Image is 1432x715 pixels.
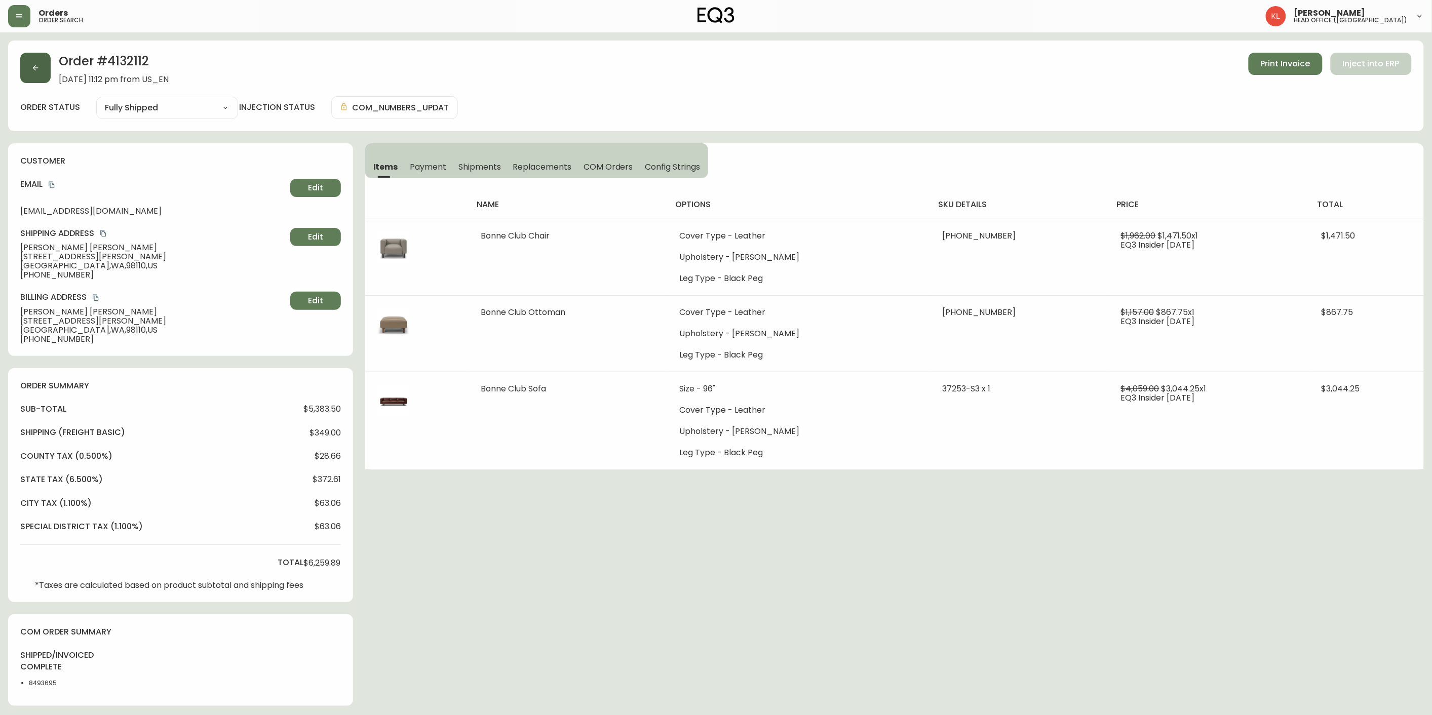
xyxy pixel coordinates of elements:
li: Upholstery - [PERSON_NAME] [679,253,918,262]
span: $3,044.25 [1322,383,1360,394]
span: Print Invoice [1261,58,1310,69]
h4: county tax (0.500%) [20,451,112,462]
h5: order search [38,17,83,23]
h4: special district tax (1.100%) [20,521,143,532]
span: COM Orders [584,162,633,172]
h4: Shipping ( Freight Basic ) [20,427,125,438]
label: order status [20,102,80,113]
img: 8edb7386-8f8e-49d2-a752-4c6bd098919cOptional[Bonne-Club-Chair-Grey-Leather.jpg].jpg [377,231,410,264]
span: $63.06 [315,499,341,508]
li: Leg Type - Black Peg [679,448,918,457]
h4: com order summary [20,626,341,638]
span: Bonne Club Sofa [481,383,546,394]
span: [GEOGRAPHIC_DATA] , WA , 98110 , US [20,326,286,335]
li: Size - 96" [679,384,918,393]
span: $5,383.50 [303,405,341,414]
h4: sku details [939,199,1101,210]
li: Upholstery - [PERSON_NAME] [679,427,918,436]
span: $867.75 x 1 [1156,306,1195,318]
h5: head office ([GEOGRAPHIC_DATA]) [1294,17,1408,23]
h4: sub-total [20,404,66,415]
img: logo [698,7,735,23]
h4: price [1117,199,1301,210]
span: [PHONE_NUMBER] [20,335,286,344]
span: Replacements [513,162,571,172]
span: 37253-S3 x 1 [943,383,991,394]
li: Cover Type - Leather [679,308,918,317]
h4: total [278,557,303,568]
button: Edit [290,292,341,310]
span: $1,471.50 [1322,230,1356,242]
h4: city tax (1.100%) [20,498,92,509]
span: [PERSON_NAME] [PERSON_NAME] [20,243,286,252]
span: [PERSON_NAME] [1294,9,1366,17]
button: Edit [290,179,341,197]
button: copy [91,293,101,303]
span: [STREET_ADDRESS][PERSON_NAME] [20,316,286,326]
h4: customer [20,155,341,167]
span: Edit [308,182,323,193]
h2: Order # 4132112 [59,53,169,75]
h4: order summary [20,380,341,391]
li: 8493695 [29,679,74,688]
img: 2c0c8aa7421344cf0398c7f872b772b5 [1266,6,1286,26]
span: $372.61 [313,475,341,484]
h4: options [675,199,922,210]
span: $1,157.00 [1121,306,1154,318]
h4: total [1318,199,1416,210]
span: [EMAIL_ADDRESS][DOMAIN_NAME] [20,207,286,216]
span: Payment [410,162,447,172]
span: $349.00 [309,428,341,438]
button: Print Invoice [1249,53,1323,75]
h4: state tax (6.500%) [20,474,103,485]
button: copy [47,180,57,190]
span: EQ3 Insider [DATE] [1121,315,1195,327]
li: Leg Type - Black Peg [679,274,918,283]
span: $28.66 [315,452,341,461]
span: $4,059.00 [1121,383,1159,394]
span: $6,259.89 [303,559,340,568]
span: [STREET_ADDRESS][PERSON_NAME] [20,252,286,261]
span: Orders [38,9,68,17]
span: Edit [308,295,323,306]
h4: Shipping Address [20,228,286,239]
span: Bonne Club Chair [481,230,550,242]
span: [DATE] 11:12 pm from US_EN [59,75,169,84]
span: EQ3 Insider [DATE] [1121,239,1195,251]
span: [PHONE_NUMBER] [20,270,286,280]
li: Leg Type - Black Peg [679,350,918,360]
span: [PHONE_NUMBER] [943,306,1016,318]
h4: Billing Address [20,292,286,303]
span: Edit [308,231,323,243]
span: EQ3 Insider [DATE] [1121,392,1195,404]
span: $63.06 [315,522,341,531]
span: Items [373,162,398,172]
span: $1,962.00 [1121,230,1156,242]
li: Upholstery - [PERSON_NAME] [679,329,918,338]
h4: name [477,199,659,210]
h4: shipped/invoiced complete [20,650,74,672]
span: Config Strings [645,162,700,172]
img: 31718c50-1077-40fb-b91a-0f3bba89e0bcOptional[bonne-club-leather-large-sofa].jpg [377,384,410,417]
button: copy [98,228,108,239]
span: $1,471.50 x 1 [1158,230,1198,242]
img: 0dfee37f-e905-4c85-b561-afa8b9870b31Optional[Bonne-Club-Square-Leather-Ottoman.jpg].jpg [377,308,410,340]
span: $3,044.25 x 1 [1162,383,1207,394]
span: [PERSON_NAME] [PERSON_NAME] [20,307,286,316]
li: Cover Type - Leather [679,406,918,415]
h4: injection status [239,102,315,113]
span: Shipments [458,162,501,172]
h4: Email [20,179,286,190]
span: [PHONE_NUMBER] [943,230,1016,242]
li: Cover Type - Leather [679,231,918,241]
span: Bonne Club Ottoman [481,306,565,318]
span: $867.75 [1322,306,1353,318]
span: [GEOGRAPHIC_DATA] , WA , 98110 , US [20,261,286,270]
p: *Taxes are calculated based on product subtotal and shipping fees [35,581,303,590]
button: Edit [290,228,341,246]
